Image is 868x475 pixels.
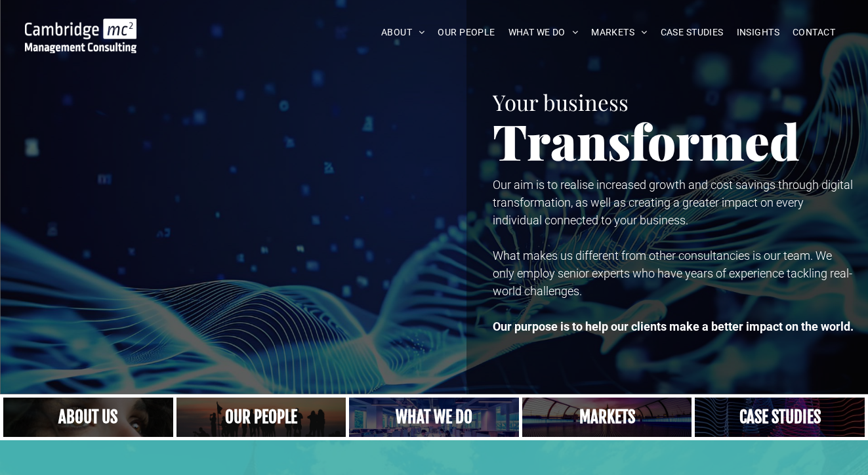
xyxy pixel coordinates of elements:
span: Our aim is to realise increased growth and cost savings through digital transformation, as well a... [493,178,853,227]
span: What makes us different from other consultancies is our team. We only employ senior experts who h... [493,249,852,298]
img: Go to Homepage [25,18,137,53]
a: Close up of woman's face, centered on her eyes [3,398,173,437]
a: WHAT WE DO [502,22,585,43]
a: Your Business Transformed | Cambridge Management Consulting [25,20,137,34]
a: MARKETS [585,22,653,43]
span: Your business [493,87,629,116]
a: A crowd in silhouette at sunset, on a rise or lookout point [176,398,346,437]
span: Transformed [493,108,800,173]
a: ABOUT [375,22,432,43]
a: OUR PEOPLE [431,22,501,43]
a: A yoga teacher lifting his whole body off the ground in the peacock pose [349,398,519,437]
a: Our Markets | Cambridge Management Consulting [522,398,692,437]
a: CONTACT [786,22,842,43]
a: CASE STUDIES | See an Overview of All Our Case Studies | Cambridge Management Consulting [695,398,865,437]
strong: Our purpose is to help our clients make a better impact on the world. [493,320,854,333]
a: INSIGHTS [730,22,786,43]
a: CASE STUDIES [654,22,730,43]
